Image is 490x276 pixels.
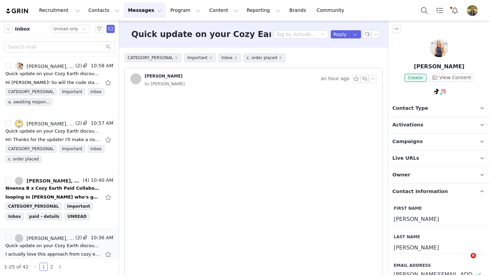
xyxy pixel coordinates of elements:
input: Search mail [4,41,115,52]
div: Quick update on your Cozy Earth discount code [5,242,101,249]
div: Nnenna B x Cozy Earth Paid Collaboration [5,185,101,192]
div: Unread only [53,25,78,33]
button: Messages [124,3,166,18]
i: icon: down [82,27,86,32]
button: Program [166,3,205,18]
span: Important [59,145,85,153]
i: icon: close [175,56,178,59]
span: c. order placed [5,155,42,163]
a: [PERSON_NAME], [PERSON_NAME] [15,234,74,242]
span: 10:40 AM [89,177,113,185]
button: Search [417,3,432,18]
img: instagram.svg [441,89,446,94]
span: Inbox [88,88,104,96]
span: (2) [74,120,82,127]
span: a. awaiting respon... [5,98,52,106]
i: icon: right [58,265,62,269]
span: Important [59,88,85,96]
div: Quick update on your Cozy Earth discount code [5,128,101,135]
li: 1 [39,263,48,271]
label: First Name [394,205,485,211]
div: [PERSON_NAME], [PERSON_NAME], [PERSON_NAME], [PERSON_NAME] [27,178,81,184]
a: Tasks [432,3,447,18]
div: Tag by Activation [276,31,316,38]
span: Inbox [218,53,241,62]
i: icon: left [33,265,37,269]
span: Campaigns [392,138,423,145]
button: Contacts [84,3,124,18]
a: Community [313,3,352,18]
span: 10:57 AM [89,120,113,128]
span: Important [184,53,216,62]
span: Contact Type [392,105,428,112]
span: 10:36 AM [89,234,113,242]
span: CATEGORY_PERSONAL [5,203,62,210]
a: 1 [40,263,47,271]
img: 40cf8314-d0ca-4082-aa6f-426f6d1c2369.jpg [15,120,23,128]
span: 10:58 AM [89,62,113,70]
div: Hi! Thanks for the update! I'll make a note of that. Will my code still be CE-JENBRYANT I'm in lo... [5,136,101,143]
div: Quick update on your Cozy Earth discount code [5,70,101,77]
i: icon: search [106,45,111,49]
i: icon: close [279,56,282,59]
img: 27896cd5-6933-4e5c-bf96-74e8661375a5.jpeg [467,5,478,16]
span: UNREAD [65,213,89,220]
span: Creator [405,74,427,82]
iframe: Intercom live chat [457,253,473,269]
span: (4) [81,177,89,184]
button: Notifications [447,3,462,18]
span: CATEGORY_PERSONAL [5,88,56,96]
label: Last Name [394,234,485,240]
span: Inbox [15,25,30,33]
li: 1-25 of 42 [4,263,29,271]
a: 2 [48,263,55,271]
span: CATEGORY_PERSONAL [5,145,56,153]
button: Reply [331,30,349,38]
span: Live URLs [392,155,419,162]
i: icon: down [321,32,325,37]
button: Profile [463,5,485,16]
i: icon: close [209,56,212,59]
a: [PERSON_NAME], [PERSON_NAME], [PERSON_NAME], [PERSON_NAME] [15,177,81,185]
li: Next Page [56,263,64,271]
div: I actually love this approach from cozy earth, excited to continue to work together. I would l lo... [5,251,101,258]
a: [PERSON_NAME], [PERSON_NAME], [PERSON_NAME] [15,62,74,70]
label: Email Address [394,262,485,269]
p: [PERSON_NAME] [388,63,490,71]
span: 6 [471,253,476,258]
button: Reporting [243,3,285,18]
span: Important [64,203,93,210]
div: [PERSON_NAME], [PERSON_NAME], [PERSON_NAME] [27,64,74,69]
div: Hi Bryn! So will the code stay the same. CE-AmandaJ and that's to save 20% going forward? Are the... [5,79,101,86]
a: [PERSON_NAME], [PERSON_NAME] [15,120,74,128]
button: Recruitment [35,3,84,18]
div: [PERSON_NAME], [PERSON_NAME] [27,121,74,126]
a: Brands [285,3,312,18]
span: c. order placed [244,53,285,62]
li: 2 [48,263,56,271]
span: Send Email [107,25,115,33]
span: an hour ago [321,75,349,83]
div: [PERSON_NAME] an hour agoto:[PERSON_NAME] [125,68,382,93]
span: (2) [74,234,82,241]
span: paid - details [27,213,62,220]
i: icon: close [234,56,238,59]
div: looping in shenell who's going to send it to you ASAP! Ryan ᐧ On Mon, Sep 22, 2025 at 8:52 AM Bry... [5,194,101,201]
span: Owner [392,171,410,179]
img: grin logo [5,8,29,14]
img: 2ade375e-1641-4968-86ac-15458985473b.jpg [15,62,23,70]
span: Activations [392,121,423,129]
span: (2) [74,62,82,69]
h3: Quick update on your Cozy Earth discount code [131,28,349,40]
span: Inbox [5,213,24,220]
span: Inbox [88,145,104,153]
li: Previous Page [31,263,39,271]
img: Emily Nelson [430,38,448,57]
button: Content [205,3,242,18]
button: View Content [429,73,474,82]
div: [PERSON_NAME] [145,73,183,79]
div: [PERSON_NAME], [PERSON_NAME] [27,236,74,241]
span: Contact Information [392,188,448,195]
a: [PERSON_NAME] [130,73,183,84]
